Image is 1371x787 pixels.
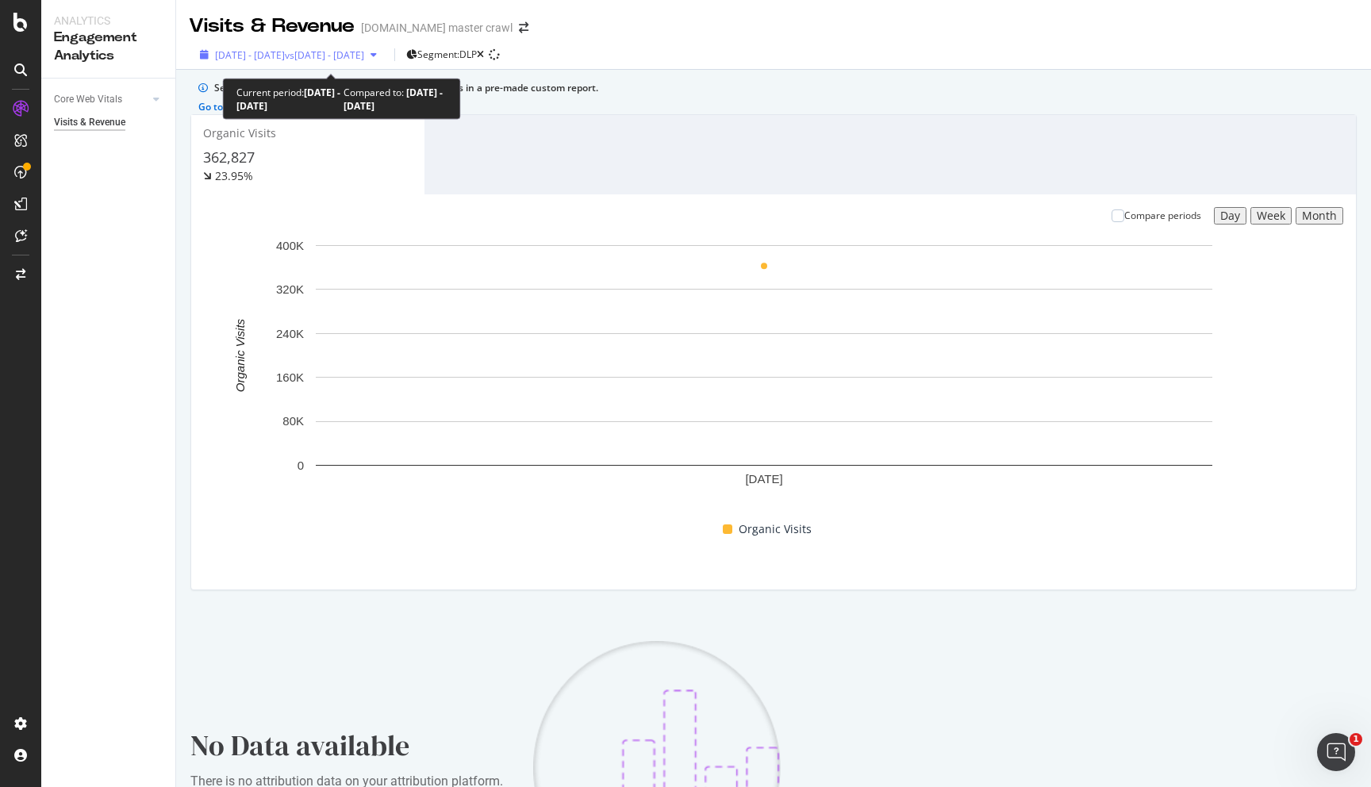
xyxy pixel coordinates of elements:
button: Go to the Business Insights Dashboard [198,102,377,113]
text: 0 [298,459,304,472]
span: Organic Visits [203,125,276,140]
div: Current period: [236,86,344,113]
button: [DATE] - [DATE]vs[DATE] - [DATE] [189,48,388,63]
div: Visits & Revenue [189,13,355,40]
a: Core Web Vitals [54,91,148,108]
div: 23.95% [215,168,253,184]
div: See your organic search performance KPIs and metrics in a pre-made custom report. [214,81,1349,95]
div: Compare periods [1124,209,1201,222]
div: Compared to: [344,86,447,113]
span: vs [DATE] - [DATE] [285,48,364,62]
div: Engagement Analytics [54,29,163,65]
b: [DATE] - [DATE] [344,86,443,113]
text: 240K [276,327,304,340]
iframe: Intercom live chat [1317,733,1355,771]
text: 320K [276,282,304,296]
text: Organic Visits [233,318,247,392]
button: Month [1296,207,1343,225]
div: info banner [198,81,1349,114]
b: [DATE] - [DATE] [236,86,340,113]
div: Visits & Revenue [54,114,125,131]
svg: A chart. [204,237,1324,513]
button: Segment:DLP [401,47,489,62]
div: Analytics [54,13,163,29]
div: Week [1257,209,1285,222]
text: [DATE] [745,472,782,486]
text: 400K [276,239,304,252]
span: 1 [1350,733,1362,746]
button: Day [1214,207,1246,225]
a: Visits & Revenue [54,114,164,131]
div: arrow-right-arrow-left [519,22,528,33]
span: [DATE] - [DATE] [215,48,285,62]
div: Core Web Vitals [54,91,122,108]
text: 80K [282,414,304,428]
div: Month [1302,209,1337,222]
span: Segment: DLP [417,48,477,61]
button: Week [1250,207,1292,225]
div: No Data available [190,726,508,766]
div: Day [1220,209,1240,222]
text: 160K [276,370,304,384]
span: 362,827 [203,148,255,167]
div: [DOMAIN_NAME] master crawl [361,20,513,36]
span: Organic Visits [739,520,812,539]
